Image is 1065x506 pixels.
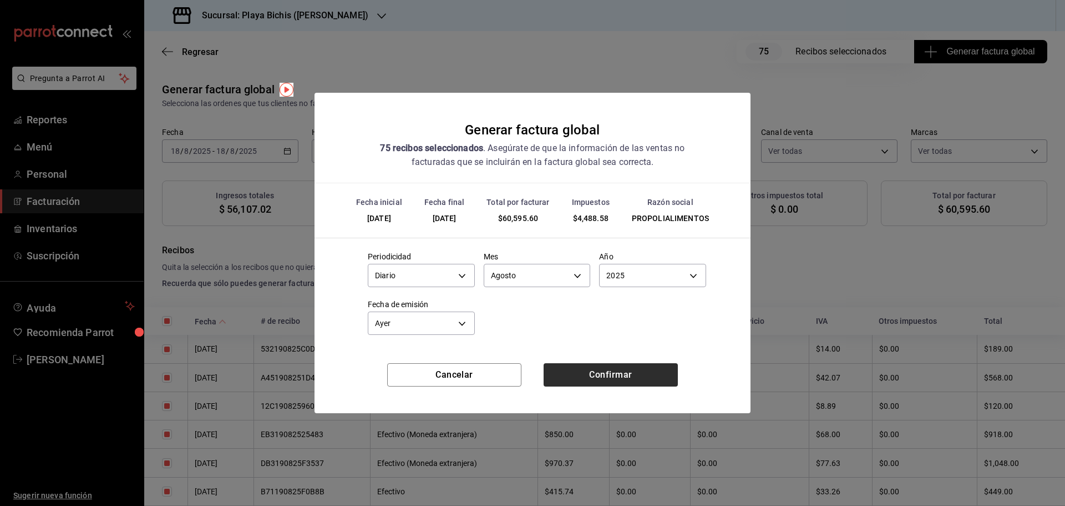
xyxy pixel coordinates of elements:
div: Generar factura global [465,119,600,141]
div: Total por facturar [486,197,549,208]
div: Agosto [484,264,591,287]
div: Fecha final [424,197,464,208]
label: Periodicidad [368,252,475,260]
div: . Asegúrate de que la información de las ventas no facturadas que se incluirán en la factura glob... [377,141,688,169]
span: $4,488.58 [573,214,608,223]
div: Ayer [368,312,475,335]
button: Cancelar [387,363,521,387]
span: $60,595.60 [498,214,538,223]
div: [DATE] [356,213,402,224]
label: Mes [484,252,591,260]
div: Impuestos [572,197,610,208]
label: Año [599,252,706,260]
div: Diario [368,264,475,287]
div: [DATE] [424,213,464,224]
div: Razón social [632,197,709,208]
div: PROPOLIALIMENTOS [632,213,709,224]
button: Confirmar [544,363,678,387]
div: 2025 [599,264,706,287]
label: Fecha de emisión [368,300,475,308]
div: Fecha inicial [356,197,402,208]
img: Tooltip marker [280,83,293,97]
strong: 75 recibos seleccionados [380,143,483,153]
